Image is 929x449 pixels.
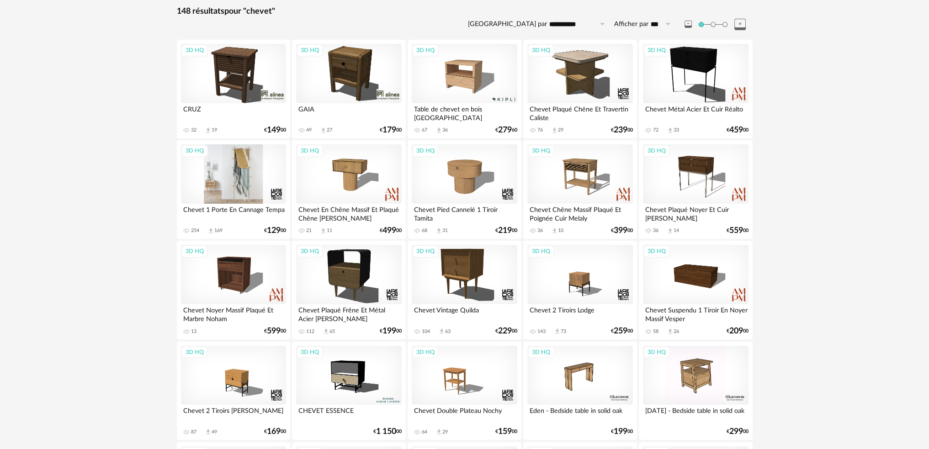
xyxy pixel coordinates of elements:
[177,6,753,17] div: 148 résultats
[639,140,752,239] a: 3D HQ Chevet Plaqué Noyer Et Cuir [PERSON_NAME] 36 Download icon 14 €55900
[181,145,208,157] div: 3D HQ
[412,245,439,257] div: 3D HQ
[373,428,402,435] div: € 00
[320,227,327,234] span: Download icon
[639,342,752,440] a: 3D HQ [DATE] - Bedside table in solid oak €29900
[191,127,196,133] div: 32
[177,342,290,440] a: 3D HQ Chevet 2 Tiroirs [PERSON_NAME] 87 Download icon 49 €16900
[643,103,748,121] div: Chevet Métal Acier Et Cuir Réalto
[412,145,439,157] div: 3D HQ
[191,429,196,435] div: 87
[523,342,637,440] a: 3D HQ Eden - Bedside table in solid oak €19900
[643,145,670,157] div: 3D HQ
[729,227,743,234] span: 559
[523,241,637,339] a: 3D HQ Chevet 2 Tiroirs Lodge 143 Download icon 73 €25900
[614,328,627,334] span: 259
[468,20,547,29] label: [GEOGRAPHIC_DATA] par
[297,346,323,358] div: 3D HQ
[412,304,517,322] div: Chevet Vintage Quilda
[653,328,658,335] div: 58
[214,227,223,234] div: 169
[527,103,632,121] div: Chevet Plaqué Chêne Et Travertin Caliste
[181,346,208,358] div: 3D HQ
[408,140,521,239] a: 3D HQ Chevet Pied Cannelé 1 Tiroir Tamita 68 Download icon 31 €21900
[551,127,558,134] span: Download icon
[408,342,521,440] a: 3D HQ Chevet Double Plateau Nochy 64 Download icon 29 €15900
[380,127,402,133] div: € 00
[296,204,401,222] div: Chevet En Chêne Massif Et Plaqué Chêne [PERSON_NAME]
[297,44,323,56] div: 3D HQ
[495,428,517,435] div: € 00
[267,328,281,334] span: 599
[181,44,208,56] div: 3D HQ
[528,145,554,157] div: 3D HQ
[329,328,335,335] div: 65
[653,127,658,133] div: 72
[528,44,554,56] div: 3D HQ
[422,328,430,335] div: 104
[435,227,442,234] span: Download icon
[380,328,402,334] div: € 00
[267,227,281,234] span: 129
[205,428,212,435] span: Download icon
[296,304,401,322] div: Chevet Plaqué Frêne Et Métal Acier [PERSON_NAME]
[498,428,512,435] span: 159
[191,227,199,234] div: 254
[408,40,521,138] a: 3D HQ Table de chevet en bois [GEOGRAPHIC_DATA] 67 Download icon 36 €27960
[177,140,290,239] a: 3D HQ Chevet 1 Porte En Cannage Tempa 254 Download icon 169 €12900
[264,127,286,133] div: € 00
[727,127,749,133] div: € 00
[412,44,439,56] div: 3D HQ
[729,328,743,334] span: 209
[611,227,633,234] div: € 00
[643,304,748,322] div: Chevet Suspendu 1 Tiroir En Noyer Massif Vesper
[442,227,448,234] div: 31
[643,204,748,222] div: Chevet Plaqué Noyer Et Cuir [PERSON_NAME]
[727,428,749,435] div: € 00
[382,227,396,234] span: 499
[611,127,633,133] div: € 00
[205,127,212,134] span: Download icon
[422,127,427,133] div: 67
[181,304,286,322] div: Chevet Noyer Massif Plaqué Et Marbre Noham
[306,127,312,133] div: 49
[611,428,633,435] div: € 00
[495,227,517,234] div: € 00
[674,328,679,335] div: 26
[297,245,323,257] div: 3D HQ
[408,241,521,339] a: 3D HQ Chevet Vintage Quilda 104 Download icon 63 €22900
[292,40,405,138] a: 3D HQ GAIA 49 Download icon 27 €17900
[380,227,402,234] div: € 00
[412,405,517,423] div: Chevet Double Plateau Nochy
[523,140,637,239] a: 3D HQ Chevet Chêne Massif Plaqué Et Poignée Cuir Melaly 36 Download icon 10 €39900
[181,103,286,121] div: CRUZ
[297,145,323,157] div: 3D HQ
[498,127,512,133] span: 279
[264,428,286,435] div: € 00
[498,328,512,334] span: 229
[727,227,749,234] div: € 00
[412,346,439,358] div: 3D HQ
[527,405,632,423] div: Eden - Bedside table in solid oak
[528,245,554,257] div: 3D HQ
[382,127,396,133] span: 179
[729,127,743,133] span: 459
[306,227,312,234] div: 21
[614,127,627,133] span: 239
[412,204,517,222] div: Chevet Pied Cannelé 1 Tiroir Tamita
[551,227,558,234] span: Download icon
[643,44,670,56] div: 3D HQ
[653,227,658,234] div: 36
[292,140,405,239] a: 3D HQ Chevet En Chêne Massif Et Plaqué Chêne [PERSON_NAME] 21 Download icon 11 €49900
[438,328,445,335] span: Download icon
[639,40,752,138] a: 3D HQ Chevet Métal Acier Et Cuir Réalto 72 Download icon 33 €45900
[537,227,543,234] div: 36
[376,428,396,435] span: 1 150
[422,227,427,234] div: 68
[729,428,743,435] span: 299
[558,227,563,234] div: 10
[212,429,217,435] div: 49
[561,328,566,335] div: 73
[177,241,290,339] a: 3D HQ Chevet Noyer Massif Plaqué Et Marbre Noham 13 €59900
[537,328,546,335] div: 143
